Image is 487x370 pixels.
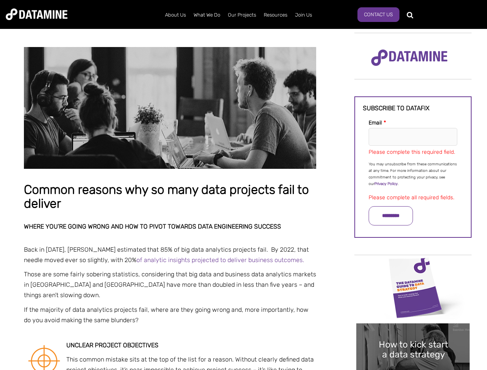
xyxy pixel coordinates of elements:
[24,244,316,265] p: Back in [DATE], [PERSON_NAME] estimated that 85% of big data analytics projects fail. By 2022, th...
[24,183,316,210] h1: Common reasons why so many data projects fail to deliver
[24,304,316,325] p: If the majority of data analytics projects fail, where are they going wrong and, more importantly...
[6,8,67,20] img: Datamine
[224,5,260,25] a: Our Projects
[260,5,291,25] a: Resources
[369,119,382,126] span: Email
[24,223,316,230] h2: Where you’re going wrong and how to pivot towards data engineering success
[24,47,316,169] img: Common reasons why so many data projects fail to deliver
[369,194,454,201] label: Please complete all required fields.
[161,5,190,25] a: About Us
[66,341,158,349] strong: Unclear project objectives
[363,105,463,112] h3: Subscribe to datafix
[366,44,453,71] img: Datamine Logo No Strapline - Purple
[357,7,399,22] a: Contact Us
[291,5,316,25] a: Join Us
[24,269,316,301] p: Those are some fairly sobering statistics, considering that big data and business data analytics ...
[374,182,398,186] a: Privacy Policy
[136,256,304,264] a: of analytic insights projected to deliver business outcomes.
[190,5,224,25] a: What We Do
[356,256,470,320] img: Data Strategy Cover thumbnail
[369,149,455,155] label: Please complete this required field.
[369,161,457,187] p: You may unsubscribe from these communications at any time. For more information about our commitm...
